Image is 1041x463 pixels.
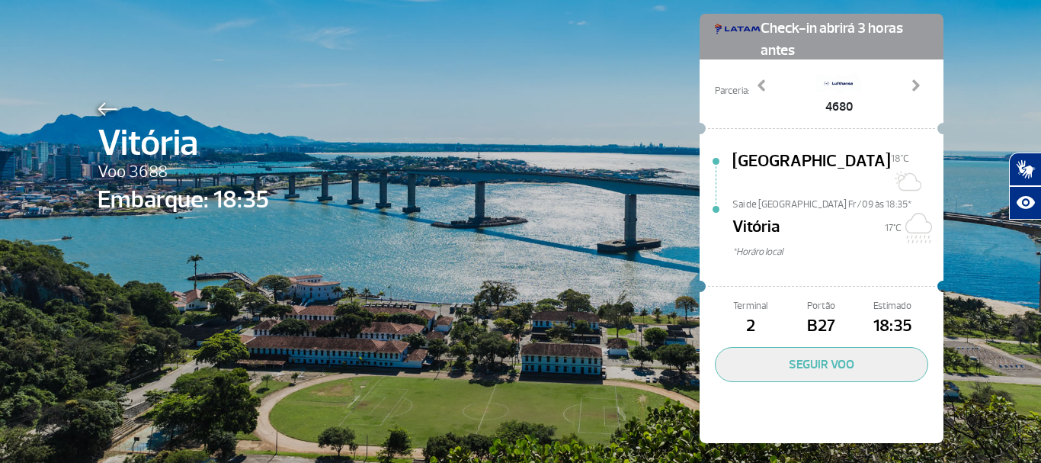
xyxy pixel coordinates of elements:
[732,149,891,198] span: [GEOGRAPHIC_DATA]
[715,313,786,339] span: 2
[1009,186,1041,220] button: Abrir recursos assistivos.
[761,14,928,62] span: Check-in abrirá 3 horas antes
[891,153,909,165] span: 18°C
[715,299,786,313] span: Terminal
[1009,153,1041,186] button: Abrir tradutor de língua de sinais.
[1009,153,1041,220] div: Plugin de acessibilidade da Hand Talk.
[902,213,932,243] img: Chuvoso
[732,245,943,259] span: *Horáro local
[715,84,749,98] span: Parceria:
[98,182,269,218] span: Embarque: 18:35
[715,347,928,382] button: SEGUIR VOO
[786,313,857,339] span: B27
[98,159,269,185] span: Voo 3688
[816,98,862,116] span: 4680
[857,313,928,339] span: 18:35
[891,166,921,196] img: Sol com muitas nuvens
[98,116,269,171] span: Vitória
[885,222,902,234] span: 17°C
[732,198,943,208] span: Sai de [GEOGRAPHIC_DATA] Fr/09 às 18:35*
[857,299,928,313] span: Estimado
[732,214,780,245] span: Vitória
[786,299,857,313] span: Portão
